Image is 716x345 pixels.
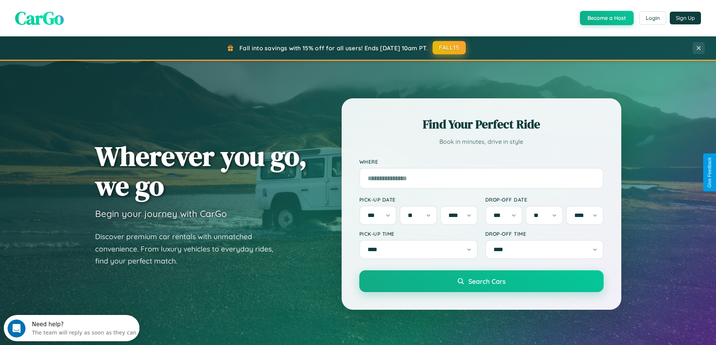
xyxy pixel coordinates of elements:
[28,6,133,12] div: Need help?
[639,11,666,25] button: Login
[707,157,712,188] div: Give Feedback
[359,270,604,292] button: Search Cars
[8,319,26,337] iframe: Intercom live chat
[359,116,604,133] h2: Find Your Perfect Ride
[95,141,307,200] h1: Wherever you go, we go
[239,44,428,52] span: Fall into savings with 15% off for all users! Ends [DATE] 10am PT.
[485,196,604,203] label: Drop-off Date
[359,231,478,237] label: Pick-up Time
[15,6,64,30] span: CarGo
[433,41,466,54] button: FALL15
[28,12,133,20] div: The team will reply as soon as they can
[95,231,283,267] p: Discover premium car rentals with unmatched convenience. From luxury vehicles to everyday rides, ...
[359,158,604,165] label: Where
[4,315,139,341] iframe: Intercom live chat discovery launcher
[580,11,634,25] button: Become a Host
[670,12,701,24] button: Sign Up
[468,277,506,285] span: Search Cars
[359,196,478,203] label: Pick-up Date
[359,136,604,147] p: Book in minutes, drive in style
[3,3,140,24] div: Open Intercom Messenger
[485,231,604,237] label: Drop-off Time
[95,208,227,219] h3: Begin your journey with CarGo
